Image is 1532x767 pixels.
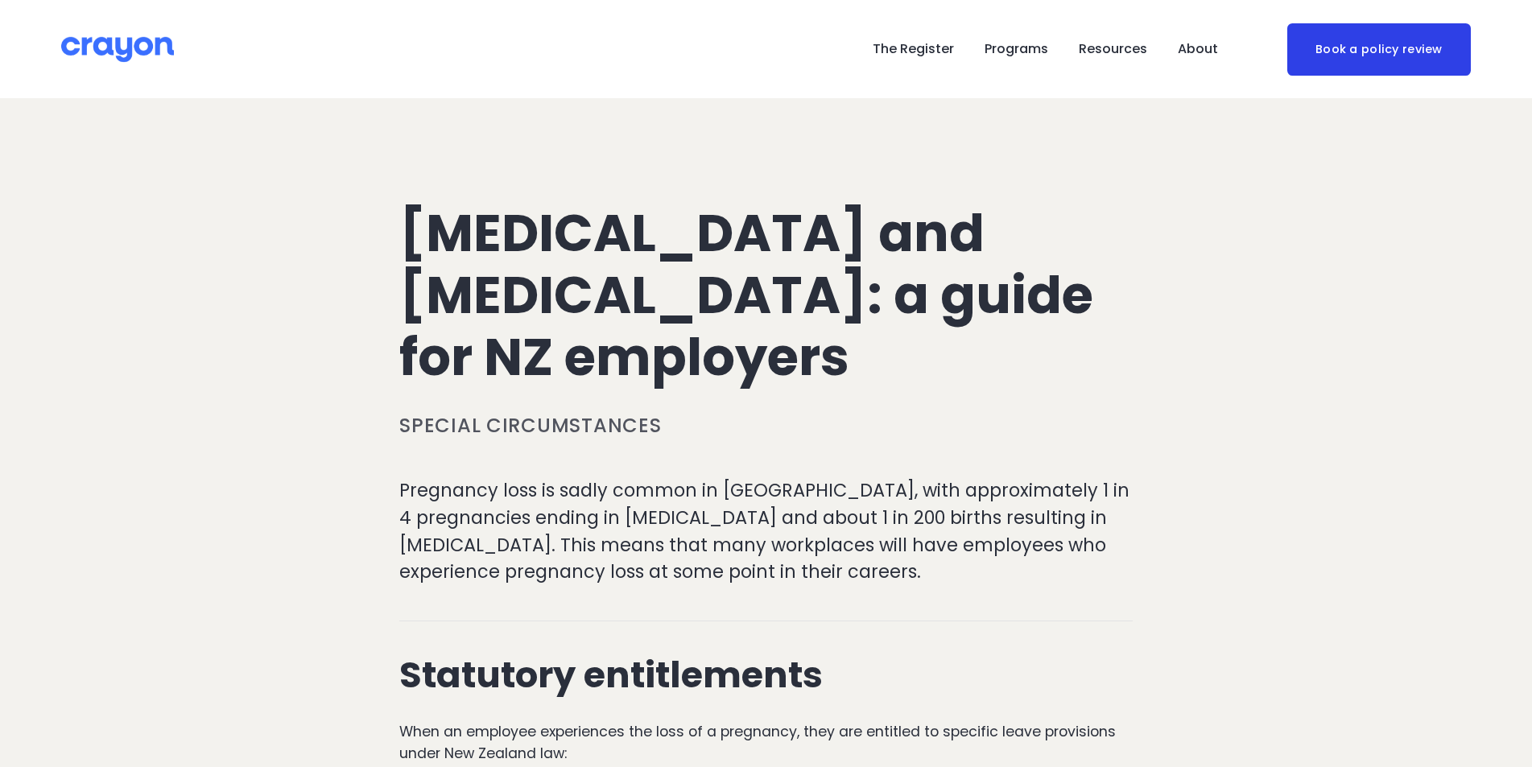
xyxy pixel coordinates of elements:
[399,477,1132,585] p: Pregnancy loss is sadly common in [GEOGRAPHIC_DATA], with approximately 1 in 4 pregnancies ending...
[1287,23,1471,76] a: Book a policy review
[399,649,823,700] strong: Statutory entitlements
[985,38,1048,61] span: Programs
[873,36,954,62] a: The Register
[1079,38,1147,61] span: Resources
[1178,38,1218,61] span: About
[985,36,1048,62] a: folder dropdown
[61,35,174,64] img: Crayon
[1178,36,1218,62] a: folder dropdown
[399,412,661,439] a: Special circumstances
[399,203,1132,388] h1: [MEDICAL_DATA] and [MEDICAL_DATA]: a guide for NZ employers
[1079,36,1147,62] a: folder dropdown
[399,721,1132,764] p: When an employee experiences the loss of a pregnancy, they are entitled to specific leave provisi...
